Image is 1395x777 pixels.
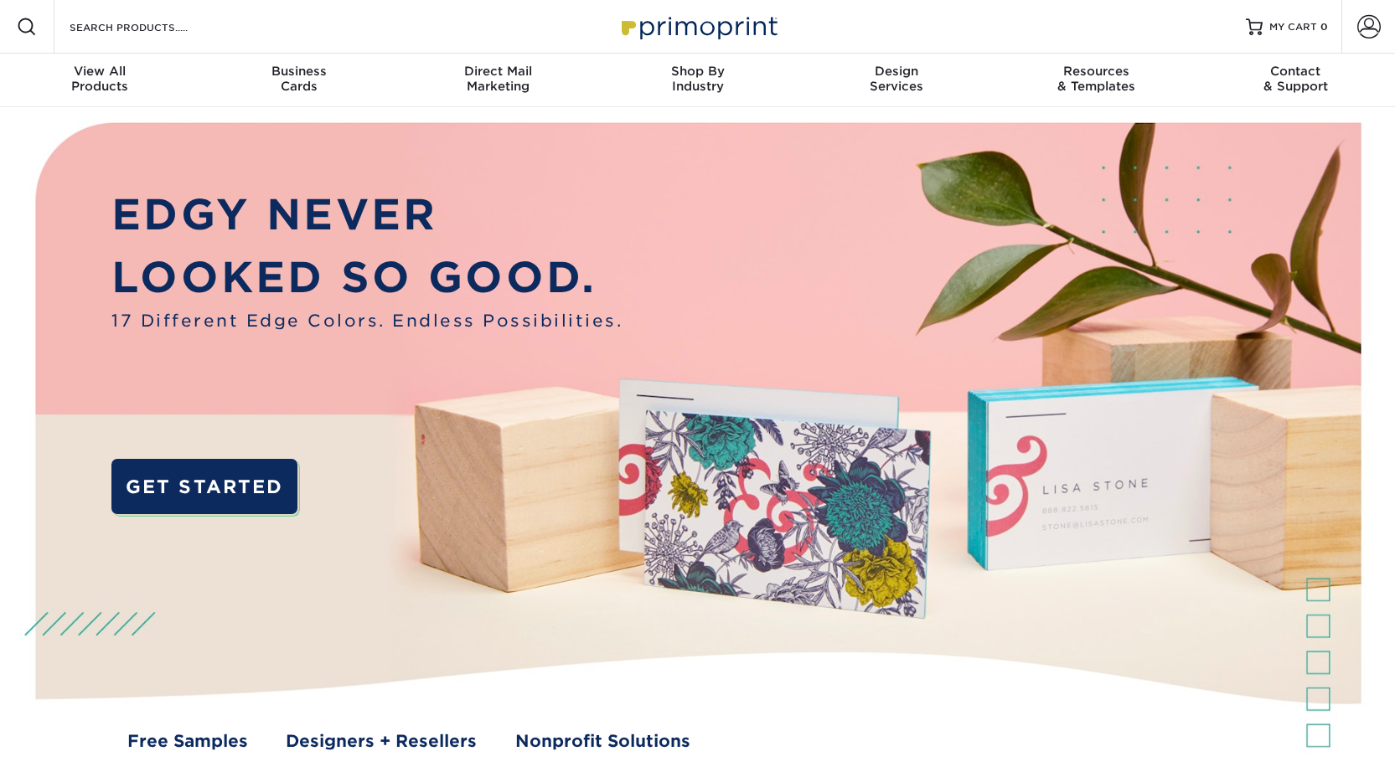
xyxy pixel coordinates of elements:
[111,246,623,309] p: LOOKED SO GOOD.
[1196,64,1395,79] span: Contact
[797,64,996,94] div: Services
[111,459,297,514] a: GET STARTED
[598,64,798,94] div: Industry
[399,64,598,94] div: Marketing
[111,309,623,334] span: 17 Different Edge Colors. Endless Possibilities.
[598,54,798,107] a: Shop ByIndustry
[399,64,598,79] span: Direct Mail
[996,64,1196,79] span: Resources
[286,729,477,754] a: Designers + Resellers
[598,64,798,79] span: Shop By
[1320,21,1328,33] span: 0
[1196,54,1395,107] a: Contact& Support
[797,54,996,107] a: DesignServices
[199,64,399,79] span: Business
[996,64,1196,94] div: & Templates
[111,183,623,246] p: EDGY NEVER
[797,64,996,79] span: Design
[1269,20,1317,34] span: MY CART
[399,54,598,107] a: Direct MailMarketing
[996,54,1196,107] a: Resources& Templates
[614,8,782,44] img: Primoprint
[199,64,399,94] div: Cards
[199,54,399,107] a: BusinessCards
[127,729,248,754] a: Free Samples
[515,729,690,754] a: Nonprofit Solutions
[68,17,231,37] input: SEARCH PRODUCTS.....
[1196,64,1395,94] div: & Support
